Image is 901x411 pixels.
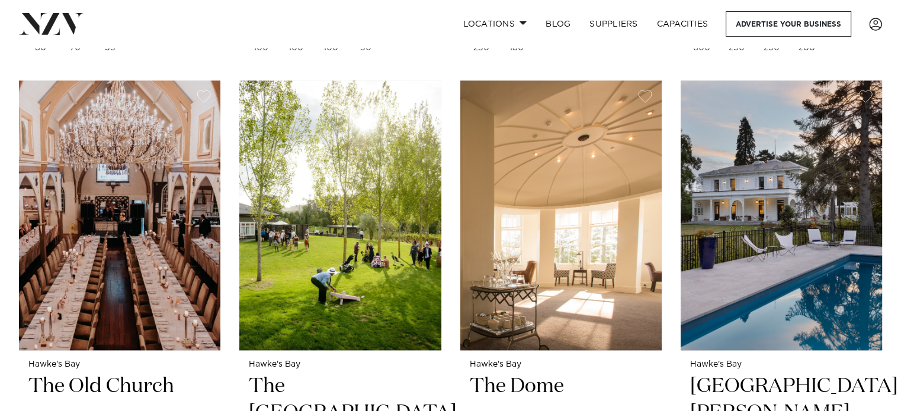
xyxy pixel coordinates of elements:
[470,360,652,369] small: Hawke's Bay
[690,360,873,369] small: Hawke's Bay
[249,360,431,369] small: Hawke's Bay
[536,11,580,37] a: BLOG
[453,11,536,37] a: Locations
[19,13,84,34] img: nzv-logo.png
[726,11,851,37] a: Advertise your business
[28,360,211,369] small: Hawke's Bay
[580,11,647,37] a: SUPPLIERS
[647,11,718,37] a: Capacities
